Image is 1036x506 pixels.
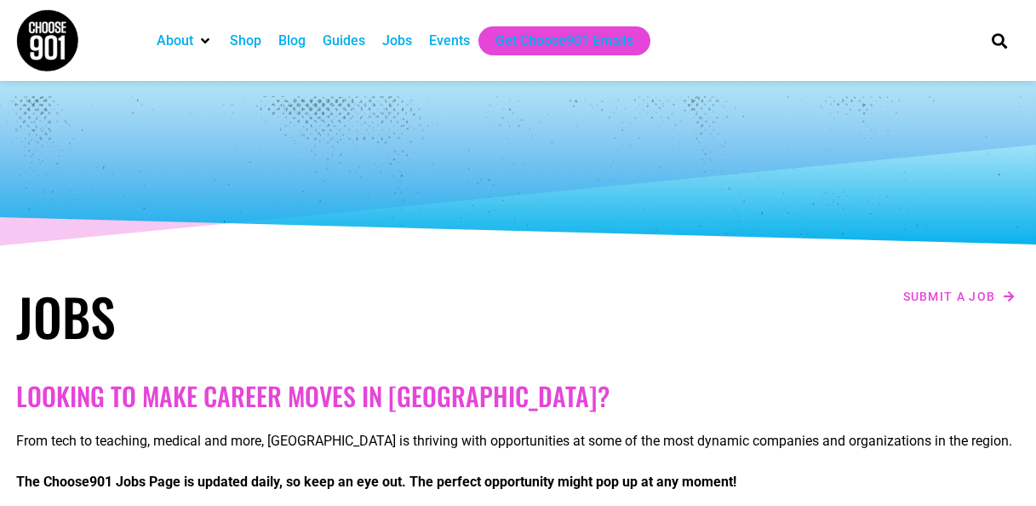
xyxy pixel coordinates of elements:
[323,31,365,51] a: Guides
[495,31,633,51] a: Get Choose901 Emails
[985,26,1013,55] div: Search
[382,31,412,51] a: Jobs
[16,431,1021,451] p: From tech to teaching, medical and more, [GEOGRAPHIC_DATA] is thriving with opportunities at some...
[903,290,996,302] span: Submit a job
[278,31,306,51] a: Blog
[157,31,193,51] a: About
[429,31,470,51] a: Events
[16,285,510,347] h1: Jobs
[230,31,261,51] a: Shop
[16,474,736,490] strong: The Choose901 Jobs Page is updated daily, so keep an eye out. The perfect opportunity might pop u...
[16,381,1021,411] h2: Looking to make career moves in [GEOGRAPHIC_DATA]?
[148,26,962,55] nav: Main nav
[148,26,221,55] div: About
[898,285,1021,308] a: Submit a job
